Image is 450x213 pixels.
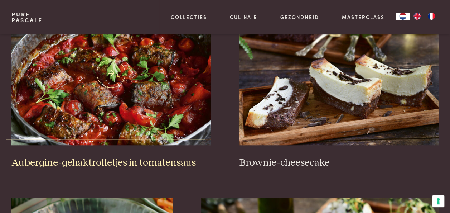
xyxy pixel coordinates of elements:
a: Brownie-cheesecake Brownie-cheesecake [239,2,439,169]
a: Gezondheid [280,13,319,21]
a: Aubergine-gehaktrolletjes in tomatensaus Aubergine-gehaktrolletjes in tomatensaus [11,2,211,169]
a: PurePascale [11,11,43,23]
h3: Aubergine-gehaktrolletjes in tomatensaus [11,157,211,169]
a: FR [424,13,439,20]
img: Aubergine-gehaktrolletjes in tomatensaus [11,2,211,145]
a: Collecties [171,13,207,21]
aside: Language selected: Nederlands [396,13,439,20]
ul: Language list [410,13,439,20]
a: Masterclass [342,13,384,21]
div: Language [396,13,410,20]
a: Culinair [230,13,257,21]
h3: Brownie-cheesecake [239,157,439,169]
a: NL [396,13,410,20]
a: EN [410,13,424,20]
button: Uw voorkeuren voor toestemming voor trackingtechnologieën [432,195,444,207]
img: Brownie-cheesecake [239,2,439,145]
